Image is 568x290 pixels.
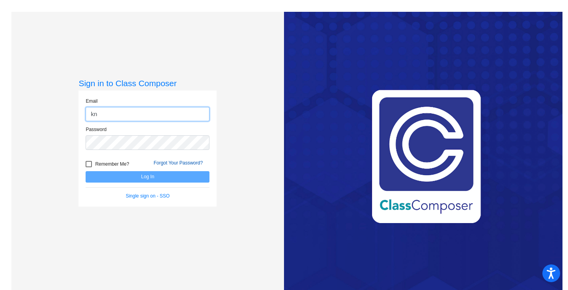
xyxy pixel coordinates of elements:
[78,78,217,88] h3: Sign in to Class Composer
[95,159,129,169] span: Remember Me?
[86,98,97,105] label: Email
[86,126,106,133] label: Password
[153,160,203,166] a: Forgot Your Password?
[126,193,170,199] a: Single sign on - SSO
[86,171,209,183] button: Log In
